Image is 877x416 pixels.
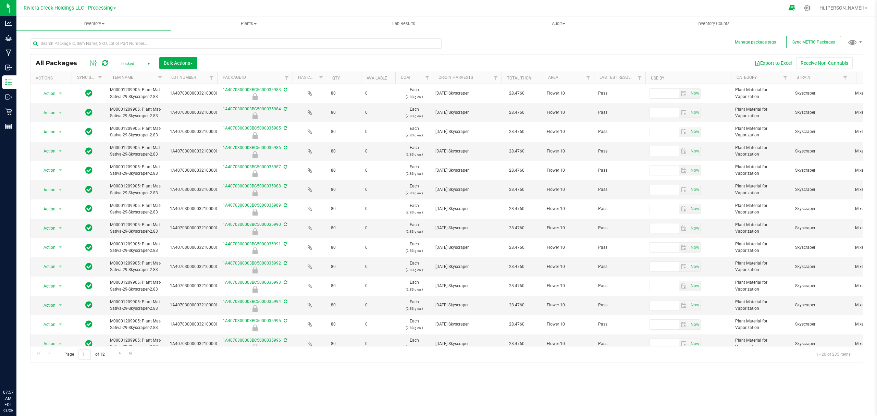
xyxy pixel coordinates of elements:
[735,87,787,100] span: Plant Material for Vaporization
[37,243,56,252] span: Action
[679,146,689,156] span: select
[399,170,429,177] p: (2.83 g ea.)
[547,109,590,116] span: Flower 10
[598,244,641,251] span: Pass
[216,132,294,139] div: Final Check Lock
[401,75,410,80] a: UOM
[689,339,701,349] span: Set Current date
[37,320,56,329] span: Action
[37,146,56,156] span: Action
[110,241,162,254] span: M00001209905: Plant Mat-Sativa-29-Skyscraper-2.83
[490,72,502,84] a: Filter
[506,88,528,98] span: 28.4760
[399,87,429,100] span: Each
[689,166,701,175] span: Set Current date
[506,185,528,195] span: 28.4760
[481,21,635,27] span: Audit
[37,301,56,310] span: Action
[365,264,391,270] span: 0
[283,222,287,227] span: Sync from Compliance System
[679,339,689,348] span: select
[547,225,590,231] span: Flower 10
[399,247,429,254] p: (2.83 g ea.)
[36,76,69,81] div: Actions
[367,76,387,81] a: Available
[689,88,701,98] span: Set Current date
[110,106,162,119] span: M00001209905: Plant Mat-Sativa-29-Skyscraper-2.83
[56,262,65,271] span: select
[795,264,847,270] span: Skyscraper
[85,166,92,175] span: In Sync
[170,225,228,231] span: 1A4070300000321000000883
[331,225,357,231] span: 80
[689,185,700,195] span: select
[598,129,641,135] span: Pass
[679,108,689,118] span: select
[795,109,847,116] span: Skyscraper
[679,127,689,137] span: select
[37,166,56,175] span: Action
[422,72,433,84] a: Filter
[37,89,56,98] span: Action
[170,186,228,193] span: 1A4070300000321000000883
[56,166,65,175] span: select
[223,222,281,227] a: 1A4070300003BC5000035990
[216,189,294,196] div: Final Check Lock
[36,59,84,67] span: All Packages
[735,164,787,177] span: Plant Material for Vaporization
[110,203,162,216] span: M00001209905: Plant Mat-Sativa-29-Skyscraper-2.83
[7,361,27,382] iframe: Resource center
[598,186,641,193] span: Pass
[735,260,787,273] span: Plant Material for Vaporization
[819,5,864,11] span: Hi, [PERSON_NAME]!
[506,146,528,156] span: 28.4760
[110,87,162,100] span: M00001209905: Plant Mat-Sativa-29-Skyscraper-2.83
[283,145,287,150] span: Sync from Compliance System
[735,106,787,119] span: Plant Material for Vaporization
[171,75,196,80] a: Lot Number
[111,75,133,80] a: Item Name
[689,281,700,291] span: select
[172,21,326,27] span: Plants
[216,228,294,235] div: Final Check Lock
[171,16,326,31] a: Plants
[110,222,162,235] span: M00001209905: Plant Mat-Sativa-29-Skyscraper-2.83
[689,262,700,271] span: select
[331,148,357,155] span: 80
[399,164,429,177] span: Each
[840,72,851,84] a: Filter
[399,241,429,254] span: Each
[283,164,287,169] span: Sync from Compliance System
[326,16,481,31] a: Lab Results
[56,146,65,156] span: select
[37,185,56,195] span: Action
[283,184,287,188] span: Sync from Compliance System
[216,151,294,158] div: Final Check Lock
[399,113,429,119] p: (2.83 g ea.)
[689,223,701,233] span: Set Current date
[206,72,217,84] a: Filter
[37,262,56,271] span: Action
[365,90,391,97] span: 0
[547,167,590,174] span: Flower 10
[435,109,499,116] div: [DATE] Skyscraper
[331,109,357,116] span: 80
[85,223,92,233] span: In Sync
[110,260,162,273] span: M00001209905: Plant Mat-Sativa-29-Skyscraper-2.83
[115,349,125,358] a: Go to the next page
[795,206,847,212] span: Skyscraper
[331,167,357,174] span: 80
[689,243,700,252] span: select
[110,299,162,312] span: M00001209905: Plant Mat-Sativa-29-Skyscraper-2.83
[85,108,92,117] span: In Sync
[636,16,791,31] a: Inventory Counts
[316,72,327,84] a: Filter
[78,349,91,360] input: 1
[365,167,391,174] span: 0
[737,75,757,80] a: Category
[365,206,391,212] span: 0
[547,148,590,155] span: Flower 10
[164,60,193,66] span: Bulk Actions
[689,108,700,118] span: select
[679,204,689,214] span: select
